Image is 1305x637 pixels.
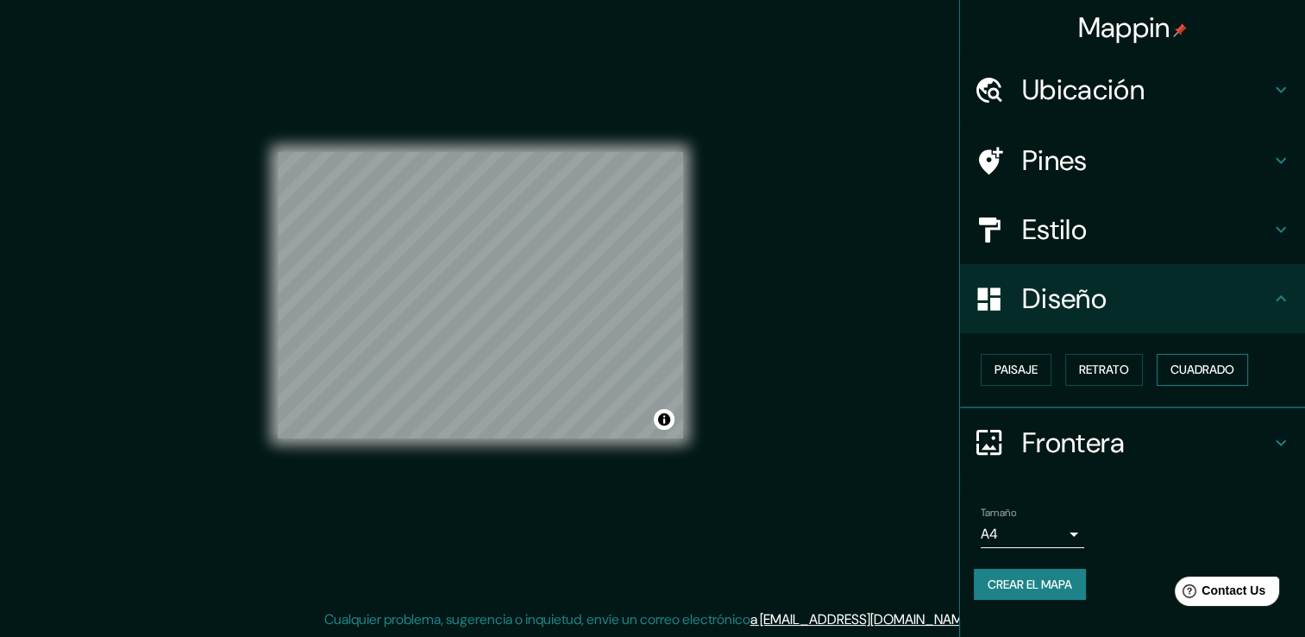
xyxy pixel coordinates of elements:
[960,264,1305,333] div: Diseño
[1022,212,1270,247] h4: Estilo
[1173,23,1187,37] img: pin-icon.png
[324,609,976,630] p: Cualquier problema, sugerencia o inquietud, envíe un correo electrónico .
[750,610,973,628] a: a [EMAIL_ADDRESS][DOMAIN_NAME]
[960,195,1305,264] div: Estilo
[654,409,674,430] button: Alternar atribución
[1022,281,1270,316] h4: Diseño
[981,505,1016,520] label: Tamaño
[981,520,1084,548] div: A4
[1065,354,1143,386] button: Retrato
[988,574,1072,596] font: Crear el mapa
[1022,426,1270,460] h4: Frontera
[974,569,1086,601] button: Crear el mapa
[1157,354,1248,386] button: Cuadrado
[960,408,1305,477] div: Frontera
[1079,359,1129,381] font: Retrato
[1170,359,1234,381] font: Cuadrado
[1022,73,1270,107] h4: Ubicación
[981,354,1051,386] button: Paisaje
[278,152,683,438] canvas: Mapa
[1078,9,1170,46] font: Mappin
[1022,143,1270,178] h4: Pines
[1151,570,1286,618] iframe: Help widget launcher
[960,126,1305,195] div: Pines
[960,55,1305,124] div: Ubicación
[994,359,1038,381] font: Paisaje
